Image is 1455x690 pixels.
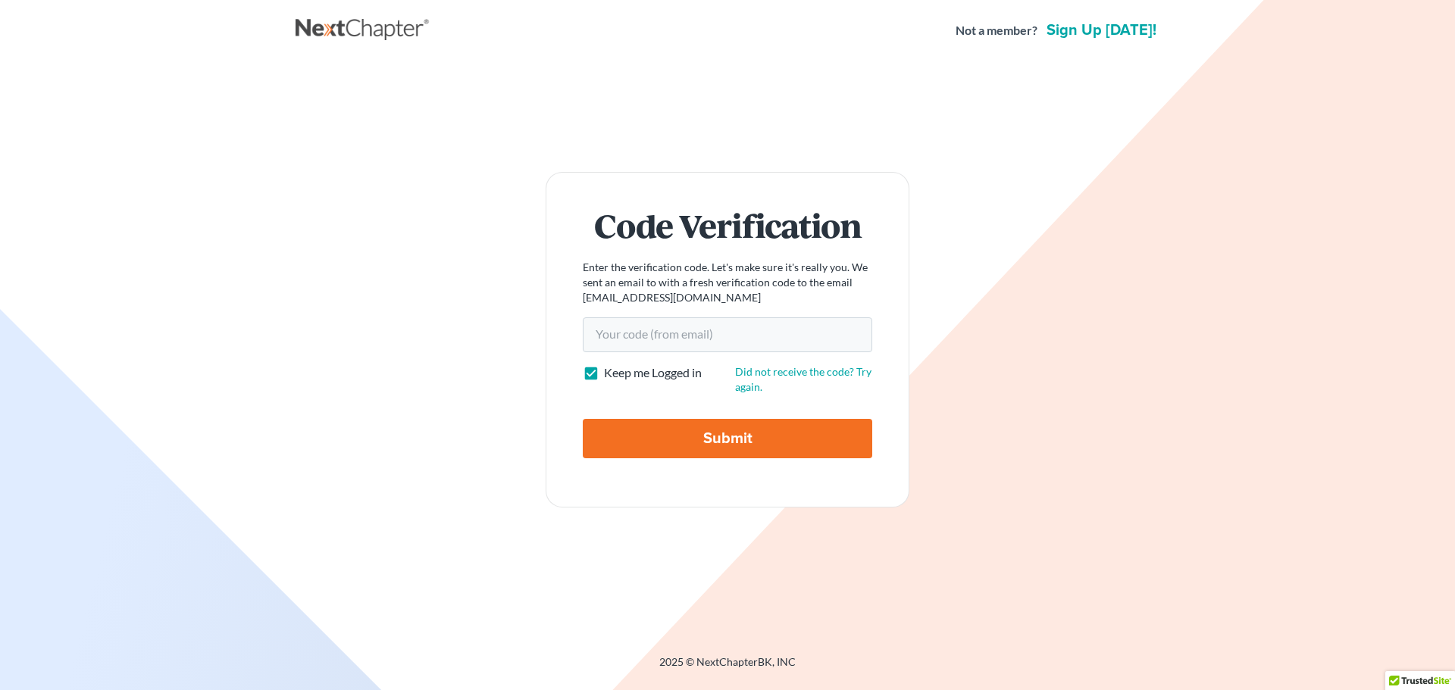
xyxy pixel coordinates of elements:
[583,209,872,242] h1: Code Verification
[735,365,871,393] a: Did not receive the code? Try again.
[583,419,872,458] input: Submit
[1044,23,1159,38] a: Sign up [DATE]!
[296,654,1159,682] div: 2025 © NextChapterBK, INC
[583,317,872,352] input: Your code (from email)
[604,364,702,382] label: Keep me Logged in
[956,22,1037,39] strong: Not a member?
[583,260,872,305] p: Enter the verification code. Let's make sure it's really you. We sent an email to with a fresh ve...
